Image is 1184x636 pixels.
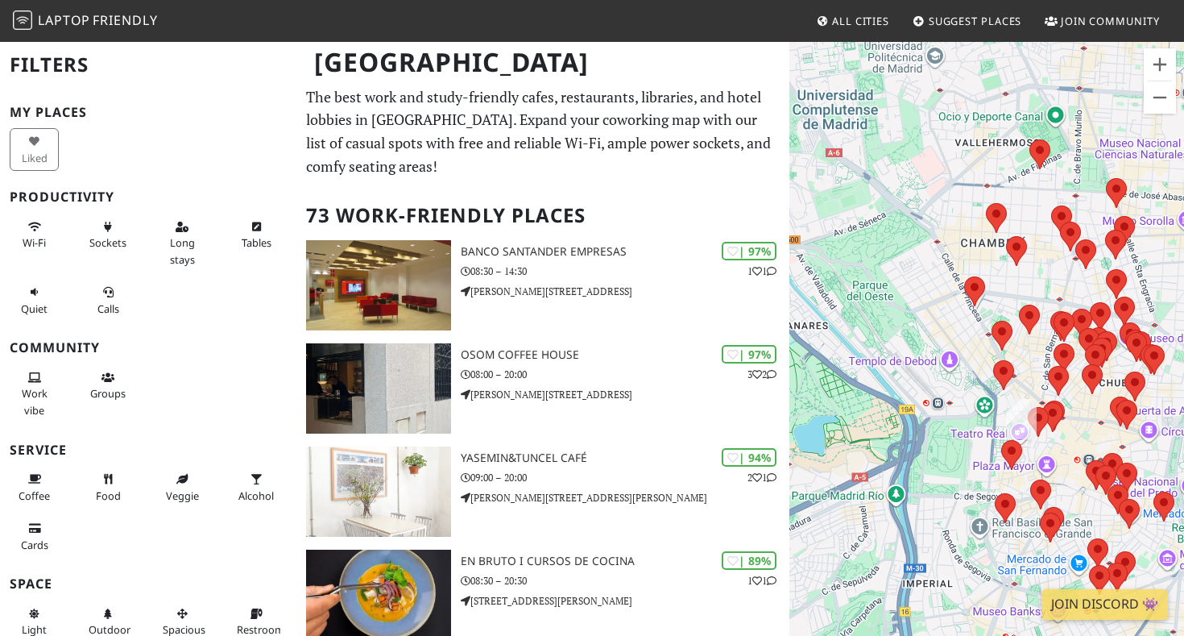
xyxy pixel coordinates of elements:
[1061,14,1160,28] span: Join Community
[747,470,776,485] p: 2 1
[722,345,776,364] div: | 97%
[1144,48,1176,81] button: Zoom in
[296,240,790,330] a: Banco Santander Empresas | 97% 11 Banco Santander Empresas 08:30 – 14:30 [PERSON_NAME][STREET_ADD...
[84,214,133,256] button: Sockets
[461,348,789,362] h3: Osom Coffee House
[461,367,789,382] p: 08:00 – 20:00
[747,367,776,382] p: 3 2
[19,488,50,503] span: Coffee
[10,279,59,322] button: Quiet
[296,447,790,537] a: yasemin&tuncel café | 94% 21 yasemin&tuncel café 09:00 – 20:00 [PERSON_NAME][STREET_ADDRESS][PERS...
[461,573,789,588] p: 08:30 – 20:30
[1144,81,1176,114] button: Zoom out
[13,10,32,30] img: LaptopFriendly
[242,235,271,250] span: Work-friendly tables
[10,466,59,509] button: Coffee
[306,191,780,240] h2: 73 Work-Friendly Places
[158,214,207,272] button: Long stays
[90,386,126,401] span: Group tables
[1038,6,1166,35] a: Join Community
[10,214,59,256] button: Wi-Fi
[306,85,780,178] p: The best work and study-friendly cafes, restaurants, libraries, and hotel lobbies in [GEOGRAPHIC_...
[747,264,776,279] p: 1 1
[10,364,59,423] button: Work vibe
[166,488,199,503] span: Veggie
[461,593,789,609] p: [STREET_ADDRESS][PERSON_NAME]
[461,490,789,505] p: [PERSON_NAME][STREET_ADDRESS][PERSON_NAME]
[461,451,789,465] h3: yasemin&tuncel café
[84,279,133,322] button: Calls
[96,488,121,503] span: Food
[722,551,776,570] div: | 89%
[10,105,287,120] h3: My Places
[722,448,776,467] div: | 94%
[461,555,789,568] h3: EN BRUTO I CURSOS DE COCINA
[170,235,195,266] span: Long stays
[89,235,126,250] span: Power sockets
[10,340,287,355] h3: Community
[93,11,157,29] span: Friendly
[306,240,451,330] img: Banco Santander Empresas
[158,466,207,509] button: Veggie
[747,573,776,588] p: 1 1
[232,214,281,256] button: Tables
[21,301,48,316] span: Quiet
[296,343,790,434] a: Osom Coffee House | 97% 32 Osom Coffee House 08:00 – 20:00 [PERSON_NAME][STREET_ADDRESS]
[10,443,287,458] h3: Service
[1041,589,1168,620] a: Join Discord 👾
[232,466,281,509] button: Alcohol
[21,538,48,552] span: Credit cards
[84,466,133,509] button: Food
[10,515,59,558] button: Cards
[722,242,776,260] div: | 97%
[461,264,789,279] p: 08:30 – 14:30
[38,11,90,29] span: Laptop
[809,6,896,35] a: All Cities
[832,14,889,28] span: All Cities
[84,364,133,407] button: Groups
[461,387,789,402] p: [PERSON_NAME][STREET_ADDRESS]
[23,235,46,250] span: Stable Wi-Fi
[238,488,274,503] span: Alcohol
[10,40,287,89] h2: Filters
[306,447,451,537] img: yasemin&tuncel café
[929,14,1022,28] span: Suggest Places
[22,386,48,417] span: People working
[461,470,789,485] p: 09:00 – 20:00
[97,301,119,316] span: Video/audio calls
[461,284,789,299] p: [PERSON_NAME][STREET_ADDRESS]
[10,189,287,205] h3: Productivity
[461,245,789,259] h3: Banco Santander Empresas
[306,343,451,434] img: Osom Coffee House
[301,40,787,85] h1: [GEOGRAPHIC_DATA]
[13,7,158,35] a: LaptopFriendly LaptopFriendly
[10,576,287,592] h3: Space
[906,6,1029,35] a: Suggest Places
